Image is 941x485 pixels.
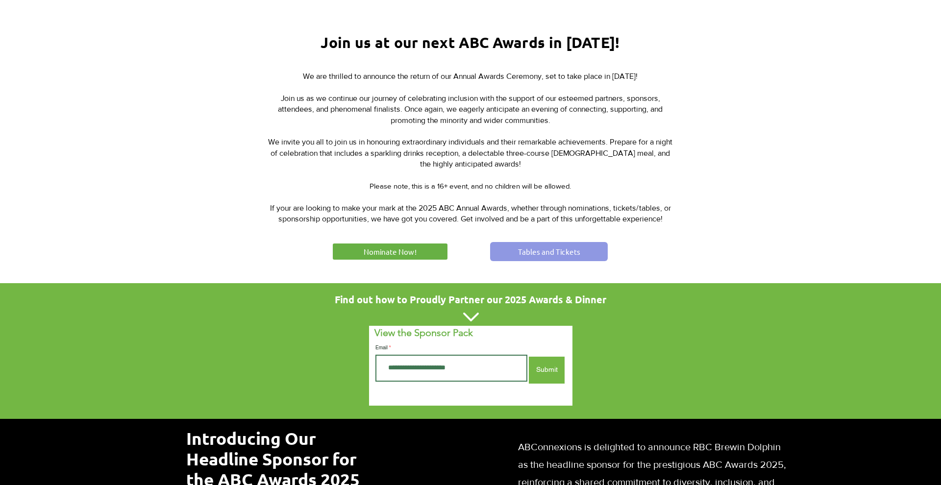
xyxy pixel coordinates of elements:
span: We are thrilled to announce the return of our Annual Awards Ceremony, set to take place in [DATE]! [303,72,638,80]
img: website_grey.svg [16,25,24,33]
div: Domain Overview [37,58,88,64]
span: Tables and Tickets [518,246,580,257]
img: tab_domain_overview_orange.svg [26,57,34,65]
span: We invite you all to join us in honouring extraordinary individuals and their remarkable achievem... [268,138,672,168]
img: tab_keywords_by_traffic_grey.svg [98,57,105,65]
img: logo_orange.svg [16,16,24,24]
div: v 4.0.25 [27,16,48,24]
label: Email [375,345,527,350]
span: If your are looking to make your mark at the 2025 ABC Annual Awards, whether through nominations,... [270,204,671,223]
a: Nominate Now! [331,242,449,261]
span: Submit [536,365,558,375]
span: Join us as we continue our journey of celebrating inclusion with the support of our esteemed part... [278,94,663,124]
button: Submit [529,357,565,384]
span: Please note, this is a 16+ event, and no children will be allowed. [370,182,571,190]
a: Tables and Tickets [490,242,608,261]
span: Nominate Now! [364,246,417,257]
span: Join us at our next ABC Awards in [DATE]! [321,33,619,51]
span: Find out how to Proudly Partner our 2025 Awards & Dinner [335,293,606,306]
div: Domain: [DOMAIN_NAME] [25,25,108,33]
span: View the Sponsor Pack [374,327,473,339]
div: Keywords by Traffic [108,58,165,64]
